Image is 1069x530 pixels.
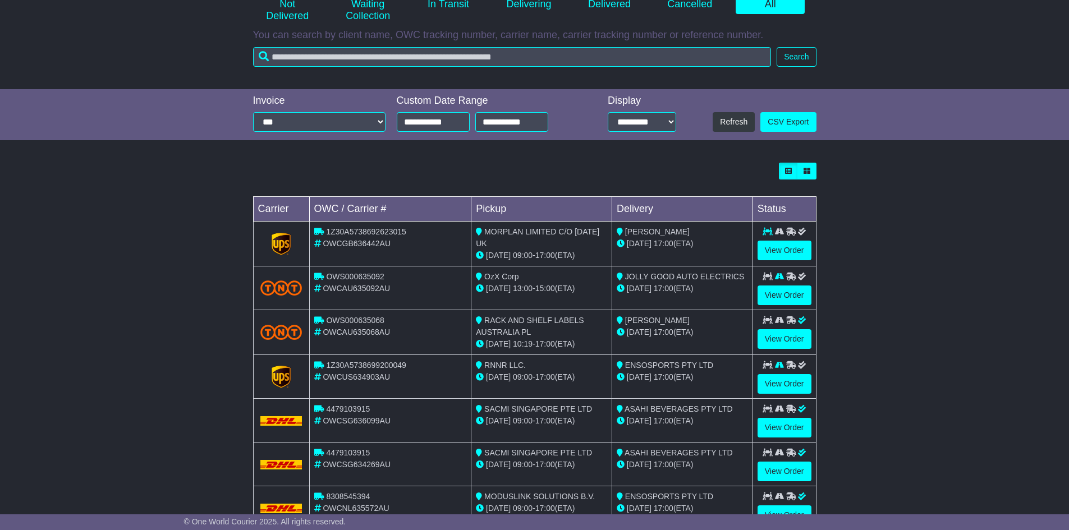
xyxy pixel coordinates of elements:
[272,366,291,388] img: GetCarrierServiceLogo
[654,504,673,513] span: 17:00
[617,459,748,471] div: (ETA)
[654,328,673,337] span: 17:00
[535,460,555,469] span: 17:00
[654,372,673,381] span: 17:00
[627,460,652,469] span: [DATE]
[486,416,511,425] span: [DATE]
[471,197,612,222] td: Pickup
[758,462,811,481] a: View Order
[323,284,390,293] span: OWCAU635092AU
[627,372,652,381] span: [DATE]
[617,238,748,250] div: (ETA)
[627,416,652,425] span: [DATE]
[513,416,533,425] span: 09:00
[758,241,811,260] a: View Order
[535,416,555,425] span: 17:00
[260,416,302,425] img: DHL.png
[323,416,391,425] span: OWCSG636099AU
[625,227,690,236] span: [PERSON_NAME]
[476,338,607,350] div: - (ETA)
[617,283,748,294] div: (ETA)
[617,326,748,338] div: (ETA)
[484,361,526,370] span: RNNR LLC.
[654,284,673,293] span: 17:00
[513,251,533,260] span: 09:00
[535,339,555,348] span: 17:00
[486,372,511,381] span: [DATE]
[617,503,748,514] div: (ETA)
[760,112,816,132] a: CSV Export
[758,374,811,394] a: View Order
[326,361,406,370] span: 1Z30A5738699200049
[486,251,511,260] span: [DATE]
[486,339,511,348] span: [DATE]
[612,197,753,222] td: Delivery
[476,459,607,471] div: - (ETA)
[513,284,533,293] span: 13:00
[617,415,748,427] div: (ETA)
[253,197,309,222] td: Carrier
[654,239,673,248] span: 17:00
[323,460,391,469] span: OWCSG634269AU
[535,251,555,260] span: 17:00
[713,112,755,132] button: Refresh
[486,460,511,469] span: [DATE]
[326,404,370,413] span: 4479103915
[758,329,811,349] a: View Order
[323,328,390,337] span: OWCAU635068AU
[753,197,816,222] td: Status
[535,504,555,513] span: 17:00
[326,492,370,501] span: 8308545394
[476,316,584,337] span: RACK AND SHELF LABELS AUSTRALIA PL
[326,316,384,325] span: OWS000635068
[627,504,652,513] span: [DATE]
[397,95,577,107] div: Custom Date Range
[625,448,732,457] span: ASAHI BEVERAGES PTY LTD
[272,233,291,255] img: GetCarrierServiceLogo
[513,460,533,469] span: 09:00
[625,361,713,370] span: ENSOSPORTS PTY LTD
[260,280,302,296] img: TNT_Domestic.png
[617,371,748,383] div: (ETA)
[625,316,690,325] span: [PERSON_NAME]
[758,505,811,525] a: View Order
[625,272,744,281] span: JOLLY GOOD AUTO ELECTRICS
[627,284,652,293] span: [DATE]
[484,448,592,457] span: SACMI SINGAPORE PTE LTD
[608,95,676,107] div: Display
[253,95,386,107] div: Invoice
[513,339,533,348] span: 10:19
[513,504,533,513] span: 09:00
[326,227,406,236] span: 1Z30A5738692623015
[253,29,816,42] p: You can search by client name, OWC tracking number, carrier name, carrier tracking number or refe...
[627,239,652,248] span: [DATE]
[476,415,607,427] div: - (ETA)
[535,372,555,381] span: 17:00
[486,504,511,513] span: [DATE]
[758,285,811,305] a: View Order
[625,492,713,501] span: ENSOSPORTS PTY LTD
[323,504,389,513] span: OWCNL635572AU
[326,448,370,457] span: 4479103915
[476,503,607,514] div: - (ETA)
[309,197,471,222] td: OWC / Carrier #
[484,272,519,281] span: OzX Corp
[476,283,607,294] div: - (ETA)
[758,418,811,437] a: View Order
[476,227,599,248] span: MORPLAN LIMITED C/O [DATE] UK
[476,250,607,261] div: - (ETA)
[260,325,302,340] img: TNT_Domestic.png
[627,328,652,337] span: [DATE]
[184,517,346,526] span: © One World Courier 2025. All rights reserved.
[323,239,391,248] span: OWCGB636442AU
[513,372,533,381] span: 09:00
[535,284,555,293] span: 15:00
[260,460,302,469] img: DHL.png
[654,460,673,469] span: 17:00
[323,372,390,381] span: OWCUS634903AU
[777,47,816,67] button: Search
[484,404,592,413] span: SACMI SINGAPORE PTE LTD
[476,371,607,383] div: - (ETA)
[654,416,673,425] span: 17:00
[260,504,302,513] img: DHL.png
